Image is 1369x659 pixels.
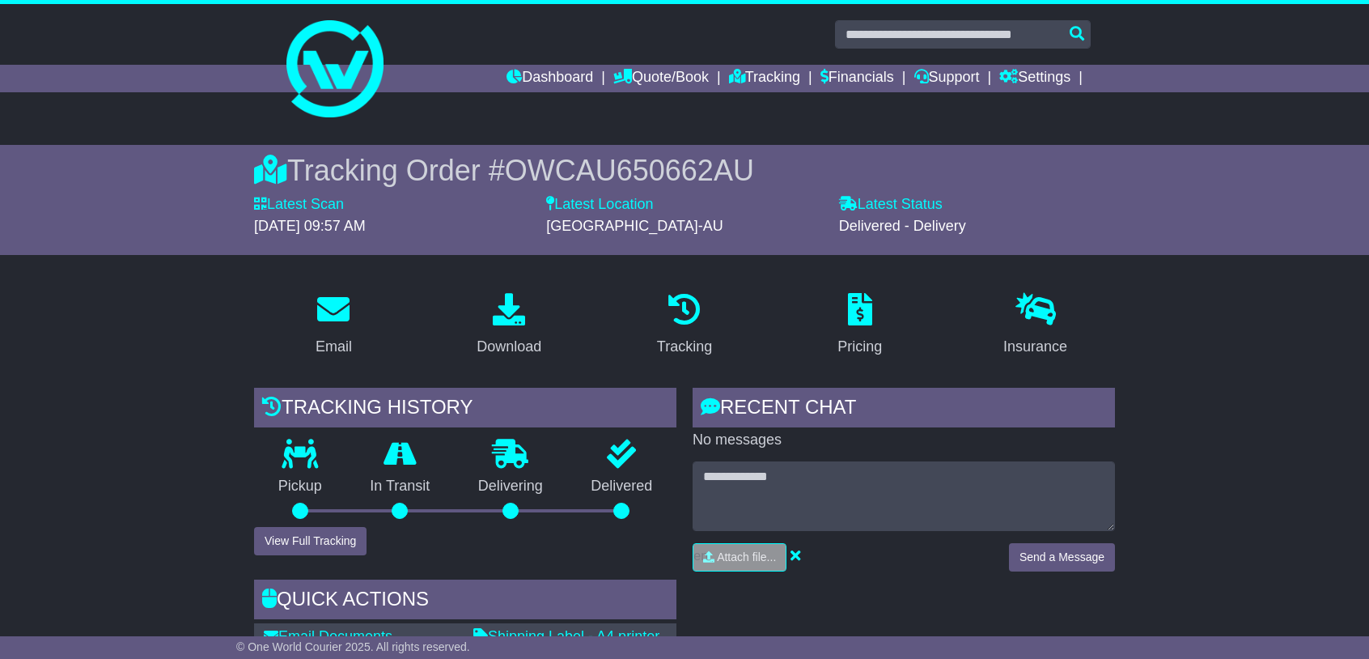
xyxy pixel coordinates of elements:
[254,388,676,432] div: Tracking history
[546,196,653,214] label: Latest Location
[264,628,392,644] a: Email Documents
[1009,543,1115,572] button: Send a Message
[254,580,676,623] div: Quick Actions
[506,65,593,92] a: Dashboard
[305,287,362,364] a: Email
[466,287,552,364] a: Download
[346,478,455,495] p: In Transit
[454,478,567,495] p: Delivering
[316,336,352,358] div: Email
[729,65,800,92] a: Tracking
[236,640,470,653] span: © One World Courier 2025. All rights reserved.
[693,388,1115,432] div: RECENT CHAT
[820,65,894,92] a: Financials
[254,478,346,495] p: Pickup
[505,154,754,187] span: OWCAU650662AU
[477,336,541,358] div: Download
[646,287,723,364] a: Tracking
[254,196,344,214] label: Latest Scan
[914,65,980,92] a: Support
[254,153,1115,188] div: Tracking Order #
[657,336,712,358] div: Tracking
[613,65,709,92] a: Quote/Book
[839,196,943,214] label: Latest Status
[254,527,367,555] button: View Full Tracking
[837,336,882,358] div: Pricing
[473,628,659,644] a: Shipping Label - A4 printer
[254,218,366,234] span: [DATE] 09:57 AM
[567,478,677,495] p: Delivered
[999,65,1070,92] a: Settings
[827,287,892,364] a: Pricing
[693,432,1115,449] p: No messages
[993,287,1078,364] a: Insurance
[1003,336,1067,358] div: Insurance
[839,218,966,234] span: Delivered - Delivery
[546,218,723,234] span: [GEOGRAPHIC_DATA]-AU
